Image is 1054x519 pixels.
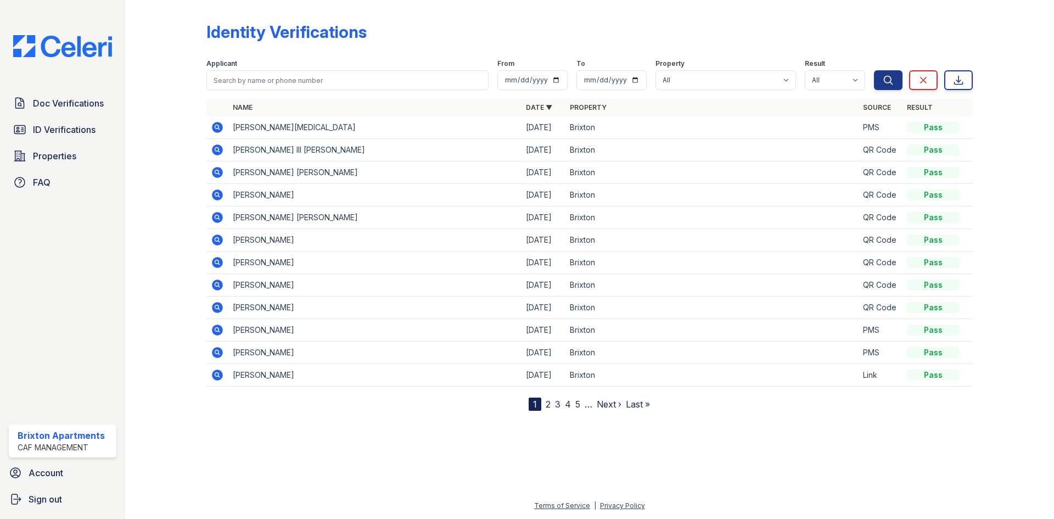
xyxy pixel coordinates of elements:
a: Next › [597,399,621,410]
div: Pass [907,370,960,381]
a: Properties [9,145,116,167]
td: [PERSON_NAME] [228,274,522,297]
img: CE_Logo_Blue-a8612792a0a2168367f1c8372b55b34899dd931a85d93a1a3d3e32e68fde9ad4.png [4,35,121,57]
span: FAQ [33,176,51,189]
td: Brixton [565,161,859,184]
div: Brixton Apartments [18,429,105,442]
div: | [594,501,596,510]
span: Doc Verifications [33,97,104,110]
label: From [497,59,514,68]
div: Pass [907,122,960,133]
td: Brixton [565,229,859,252]
td: [PERSON_NAME] [228,364,522,387]
td: PMS [859,319,902,342]
a: 5 [575,399,580,410]
a: Property [570,103,607,111]
input: Search by name or phone number [206,70,489,90]
td: QR Code [859,274,902,297]
span: … [585,398,592,411]
label: Applicant [206,59,237,68]
label: To [576,59,585,68]
td: QR Code [859,184,902,207]
td: [PERSON_NAME] [228,319,522,342]
td: Brixton [565,139,859,161]
a: 3 [555,399,560,410]
td: Brixton [565,274,859,297]
div: Pass [907,212,960,223]
td: Link [859,364,902,387]
td: QR Code [859,297,902,319]
span: Properties [33,149,76,163]
a: 2 [546,399,551,410]
td: QR Code [859,207,902,229]
a: Date ▼ [526,103,552,111]
td: [PERSON_NAME] [228,342,522,364]
td: Brixton [565,116,859,139]
a: Name [233,103,253,111]
a: FAQ [9,171,116,193]
a: Terms of Service [534,501,590,510]
td: Brixton [565,252,859,274]
a: ID Verifications [9,119,116,141]
div: Pass [907,347,960,358]
td: [PERSON_NAME] III [PERSON_NAME] [228,139,522,161]
td: PMS [859,342,902,364]
td: Brixton [565,207,859,229]
label: Result [805,59,825,68]
span: Account [29,466,63,479]
a: 4 [565,399,571,410]
td: QR Code [859,229,902,252]
td: [DATE] [522,274,565,297]
td: [DATE] [522,252,565,274]
div: 1 [529,398,541,411]
td: QR Code [859,161,902,184]
td: [PERSON_NAME] [228,229,522,252]
a: Sign out [4,488,121,510]
td: [DATE] [522,184,565,207]
td: [PERSON_NAME] [228,252,522,274]
td: [DATE] [522,319,565,342]
td: [DATE] [522,116,565,139]
td: [PERSON_NAME] [PERSON_NAME] [228,161,522,184]
td: [DATE] [522,342,565,364]
div: Pass [907,302,960,313]
a: Source [863,103,891,111]
td: PMS [859,116,902,139]
span: ID Verifications [33,123,96,136]
a: Result [907,103,933,111]
div: Pass [907,144,960,155]
a: Doc Verifications [9,92,116,114]
td: [PERSON_NAME][MEDICAL_DATA] [228,116,522,139]
a: Privacy Policy [600,501,645,510]
div: CAF Management [18,442,105,453]
td: Brixton [565,184,859,207]
span: Sign out [29,493,62,506]
a: Account [4,462,121,484]
td: [DATE] [522,297,565,319]
div: Pass [907,167,960,178]
td: [PERSON_NAME] [228,297,522,319]
td: [DATE] [522,139,565,161]
td: [DATE] [522,161,565,184]
label: Property [655,59,685,68]
td: [DATE] [522,364,565,387]
div: Pass [907,325,960,336]
div: Pass [907,280,960,291]
td: Brixton [565,297,859,319]
td: Brixton [565,342,859,364]
td: [DATE] [522,229,565,252]
div: Pass [907,235,960,245]
td: QR Code [859,139,902,161]
td: Brixton [565,319,859,342]
td: [PERSON_NAME] [228,184,522,207]
div: Pass [907,257,960,268]
a: Last » [626,399,650,410]
td: [DATE] [522,207,565,229]
div: Pass [907,189,960,200]
td: [PERSON_NAME] [PERSON_NAME] [228,207,522,229]
td: QR Code [859,252,902,274]
div: Identity Verifications [206,22,367,42]
td: Brixton [565,364,859,387]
